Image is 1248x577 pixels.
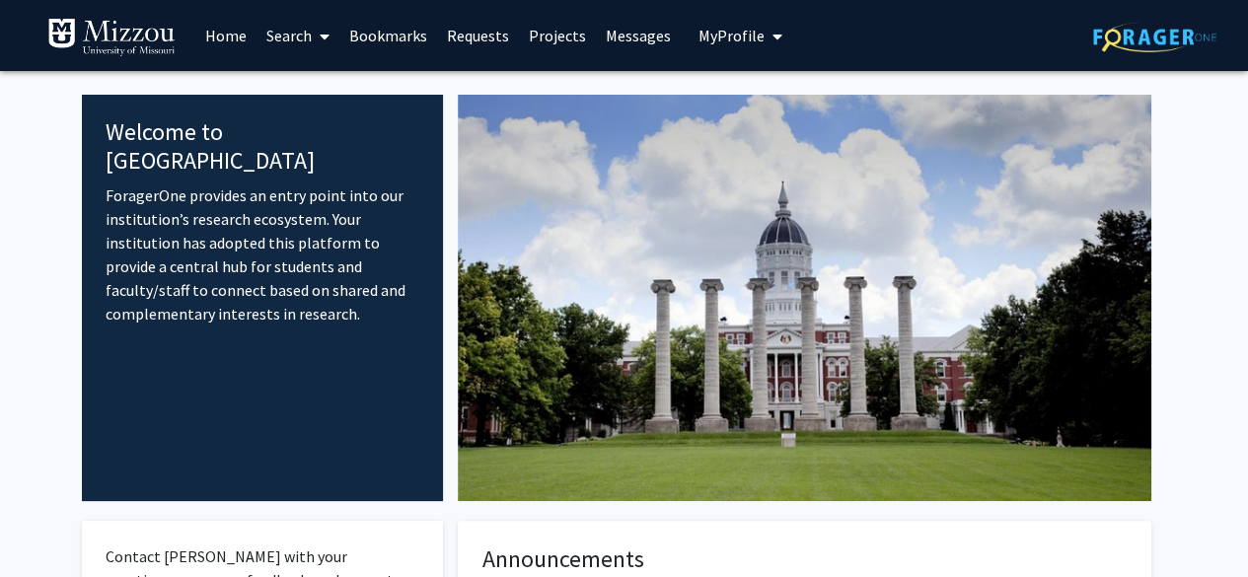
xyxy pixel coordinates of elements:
[195,1,257,70] a: Home
[257,1,339,70] a: Search
[698,26,765,45] span: My Profile
[437,1,519,70] a: Requests
[339,1,437,70] a: Bookmarks
[47,18,176,57] img: University of Missouri Logo
[1093,22,1216,52] img: ForagerOne Logo
[458,95,1151,501] img: Cover Image
[519,1,596,70] a: Projects
[596,1,681,70] a: Messages
[106,118,420,176] h4: Welcome to [GEOGRAPHIC_DATA]
[15,488,84,562] iframe: Chat
[106,183,420,325] p: ForagerOne provides an entry point into our institution’s research ecosystem. Your institution ha...
[482,545,1127,574] h4: Announcements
